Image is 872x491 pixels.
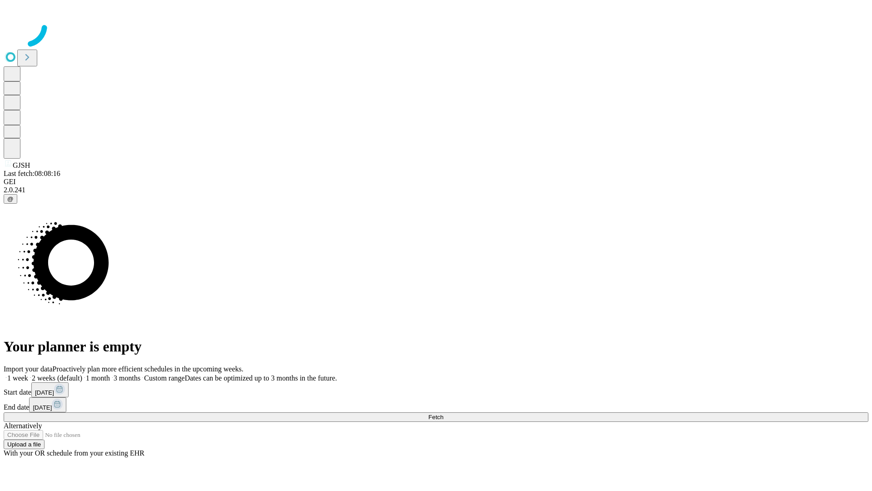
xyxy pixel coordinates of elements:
[185,374,337,382] span: Dates can be optimized up to 3 months in the future.
[4,178,868,186] div: GEI
[29,397,66,412] button: [DATE]
[4,186,868,194] div: 2.0.241
[35,389,54,396] span: [DATE]
[7,374,28,382] span: 1 week
[4,194,17,204] button: @
[7,195,14,202] span: @
[4,440,45,449] button: Upload a file
[144,374,184,382] span: Custom range
[4,422,42,430] span: Alternatively
[33,404,52,411] span: [DATE]
[4,382,868,397] div: Start date
[428,414,443,421] span: Fetch
[4,365,53,373] span: Import your data
[4,338,868,355] h1: Your planner is empty
[32,374,82,382] span: 2 weeks (default)
[114,374,140,382] span: 3 months
[86,374,110,382] span: 1 month
[13,161,30,169] span: GJSH
[4,412,868,422] button: Fetch
[4,449,144,457] span: With your OR schedule from your existing EHR
[31,382,69,397] button: [DATE]
[53,365,243,373] span: Proactively plan more efficient schedules in the upcoming weeks.
[4,170,60,177] span: Last fetch: 08:08:16
[4,397,868,412] div: End date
